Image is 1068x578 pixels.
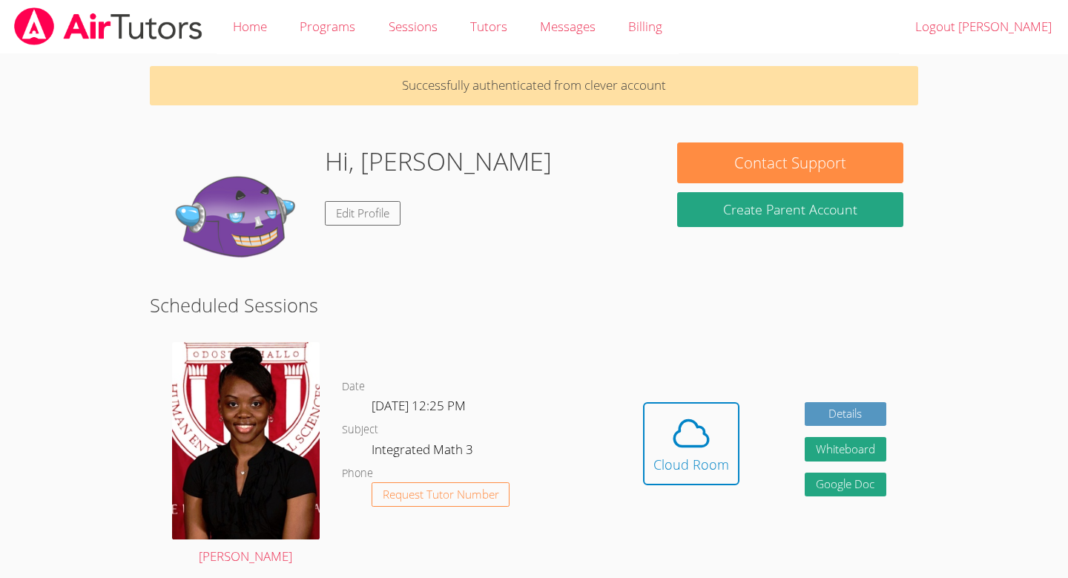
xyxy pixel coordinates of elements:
[540,18,596,35] span: Messages
[372,439,476,464] dd: Integrated Math 3
[342,378,365,396] dt: Date
[342,464,373,483] dt: Phone
[372,397,466,414] span: [DATE] 12:25 PM
[325,201,400,226] a: Edit Profile
[653,454,729,475] div: Cloud Room
[150,291,919,319] h2: Scheduled Sessions
[805,437,886,462] button: Whiteboard
[372,482,510,507] button: Request Tutor Number
[805,473,886,497] a: Google Doc
[172,342,320,567] a: [PERSON_NAME]
[677,142,903,183] button: Contact Support
[342,421,378,439] dt: Subject
[677,192,903,227] button: Create Parent Account
[643,402,739,485] button: Cloud Room
[13,7,204,45] img: airtutors_banner-c4298cdbf04f3fff15de1276eac7730deb9818008684d7c2e4769d2f7ddbe033.png
[383,489,499,500] span: Request Tutor Number
[325,142,552,180] h1: Hi, [PERSON_NAME]
[165,142,313,291] img: default.png
[805,402,886,427] a: Details
[150,66,919,105] p: Successfully authenticated from clever account
[172,342,320,539] img: avatar.png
